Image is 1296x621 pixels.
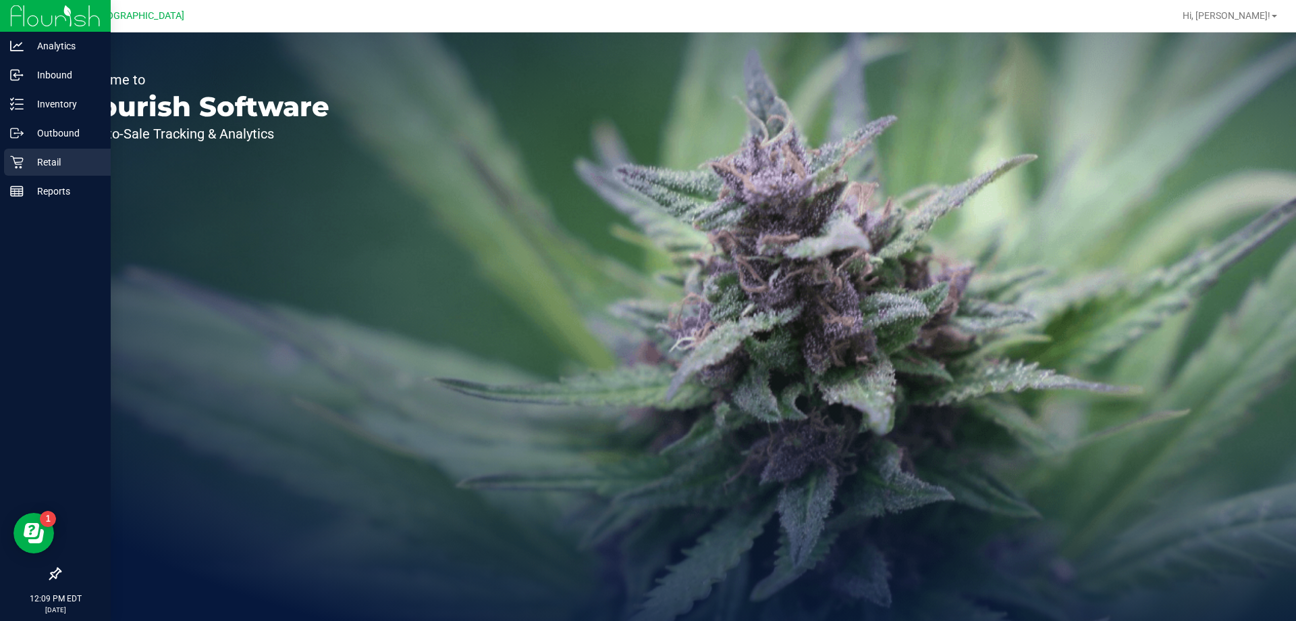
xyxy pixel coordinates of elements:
[13,513,54,553] iframe: Resource center
[10,97,24,111] inline-svg: Inventory
[10,68,24,82] inline-svg: Inbound
[6,605,105,615] p: [DATE]
[73,127,329,141] p: Seed-to-Sale Tracking & Analytics
[92,10,184,22] span: [GEOGRAPHIC_DATA]
[24,125,105,141] p: Outbound
[1183,10,1270,21] span: Hi, [PERSON_NAME]!
[10,155,24,169] inline-svg: Retail
[73,73,329,86] p: Welcome to
[24,67,105,83] p: Inbound
[10,184,24,198] inline-svg: Reports
[24,154,105,170] p: Retail
[6,593,105,605] p: 12:09 PM EDT
[40,511,56,527] iframe: Resource center unread badge
[10,39,24,53] inline-svg: Analytics
[24,96,105,112] p: Inventory
[10,126,24,140] inline-svg: Outbound
[73,93,329,120] p: Flourish Software
[24,38,105,54] p: Analytics
[24,183,105,199] p: Reports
